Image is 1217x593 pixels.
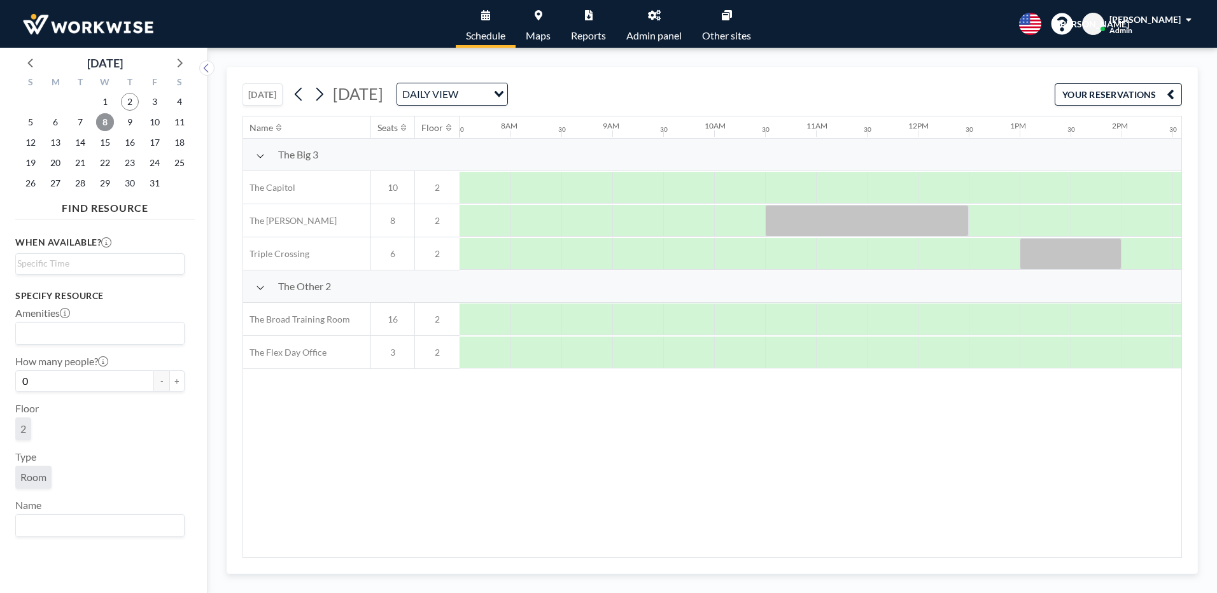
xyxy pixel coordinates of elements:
[121,134,139,151] span: Thursday, October 16, 2025
[71,134,89,151] span: Tuesday, October 14, 2025
[415,347,460,358] span: 2
[243,347,327,358] span: The Flex Day Office
[371,314,414,325] span: 16
[371,215,414,227] span: 8
[96,113,114,131] span: Wednesday, October 8, 2025
[93,75,118,92] div: W
[501,121,517,130] div: 8AM
[15,197,195,214] h4: FIND RESOURCE
[243,182,295,193] span: The Capitol
[22,113,39,131] span: Sunday, October 5, 2025
[1112,121,1128,130] div: 2PM
[526,31,551,41] span: Maps
[146,154,164,172] span: Friday, October 24, 2025
[1058,18,1129,30] span: [PERSON_NAME]
[169,370,185,392] button: +
[20,471,46,483] span: Room
[466,31,505,41] span: Schedule
[243,215,337,227] span: The [PERSON_NAME]
[660,125,668,134] div: 30
[46,113,64,131] span: Monday, October 6, 2025
[377,122,398,134] div: Seats
[278,280,331,293] span: The Other 2
[46,154,64,172] span: Monday, October 20, 2025
[397,83,507,105] div: Search for option
[96,154,114,172] span: Wednesday, October 22, 2025
[371,248,414,260] span: 6
[154,370,169,392] button: -
[46,134,64,151] span: Monday, October 13, 2025
[96,93,114,111] span: Wednesday, October 1, 2025
[705,121,726,130] div: 10AM
[250,122,273,134] div: Name
[20,11,156,37] img: organization-logo
[762,125,770,134] div: 30
[16,323,184,344] div: Search for option
[121,113,139,131] span: Thursday, October 9, 2025
[415,314,460,325] span: 2
[462,86,486,102] input: Search for option
[603,121,619,130] div: 9AM
[43,75,68,92] div: M
[278,148,318,161] span: The Big 3
[121,174,139,192] span: Thursday, October 30, 2025
[243,248,309,260] span: Triple Crossing
[1109,14,1181,25] span: [PERSON_NAME]
[626,31,682,41] span: Admin panel
[87,54,123,72] div: [DATE]
[806,121,827,130] div: 11AM
[558,125,566,134] div: 30
[171,134,188,151] span: Saturday, October 18, 2025
[167,75,192,92] div: S
[22,174,39,192] span: Sunday, October 26, 2025
[1055,83,1182,106] button: YOUR RESERVATIONS
[371,182,414,193] span: 10
[571,31,606,41] span: Reports
[421,122,443,134] div: Floor
[17,325,177,342] input: Search for option
[15,450,36,463] label: Type
[96,174,114,192] span: Wednesday, October 29, 2025
[1109,25,1132,35] span: Admin
[966,125,973,134] div: 30
[171,113,188,131] span: Saturday, October 11, 2025
[864,125,871,134] div: 30
[171,93,188,111] span: Saturday, October 4, 2025
[415,248,460,260] span: 2
[22,154,39,172] span: Sunday, October 19, 2025
[142,75,167,92] div: F
[400,86,461,102] span: DAILY VIEW
[71,154,89,172] span: Tuesday, October 21, 2025
[16,515,184,536] div: Search for option
[121,93,139,111] span: Thursday, October 2, 2025
[146,113,164,131] span: Friday, October 10, 2025
[117,75,142,92] div: T
[456,125,464,134] div: 30
[46,174,64,192] span: Monday, October 27, 2025
[18,75,43,92] div: S
[1169,125,1177,134] div: 30
[15,307,70,319] label: Amenities
[16,254,184,273] div: Search for option
[371,347,414,358] span: 3
[146,174,164,192] span: Friday, October 31, 2025
[15,290,185,302] h3: Specify resource
[121,154,139,172] span: Thursday, October 23, 2025
[96,134,114,151] span: Wednesday, October 15, 2025
[17,256,177,270] input: Search for option
[15,499,41,512] label: Name
[1010,121,1026,130] div: 1PM
[22,134,39,151] span: Sunday, October 12, 2025
[243,83,283,106] button: [DATE]
[68,75,93,92] div: T
[415,215,460,227] span: 2
[146,93,164,111] span: Friday, October 3, 2025
[71,113,89,131] span: Tuesday, October 7, 2025
[243,314,350,325] span: The Broad Training Room
[908,121,929,130] div: 12PM
[415,182,460,193] span: 2
[71,174,89,192] span: Tuesday, October 28, 2025
[146,134,164,151] span: Friday, October 17, 2025
[1067,125,1075,134] div: 30
[20,422,26,435] span: 2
